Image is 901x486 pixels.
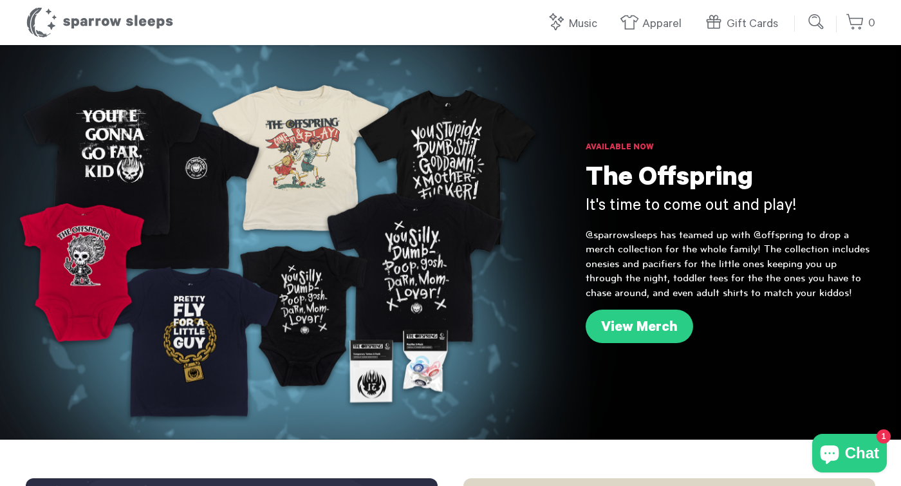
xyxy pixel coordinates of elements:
[586,142,875,154] h6: Available Now
[846,10,875,37] a: 0
[804,9,830,35] input: Submit
[586,228,875,300] p: @sparrowsleeps has teamed up with @offspring to drop a merch collection for the whole family! The...
[546,10,604,38] a: Music
[586,196,875,218] h3: It's time to come out and play!
[620,10,688,38] a: Apparel
[704,10,785,38] a: Gift Cards
[808,434,891,476] inbox-online-store-chat: Shopify online store chat
[586,310,693,343] a: View Merch
[586,164,875,196] h1: The Offspring
[26,6,174,39] h1: Sparrow Sleeps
